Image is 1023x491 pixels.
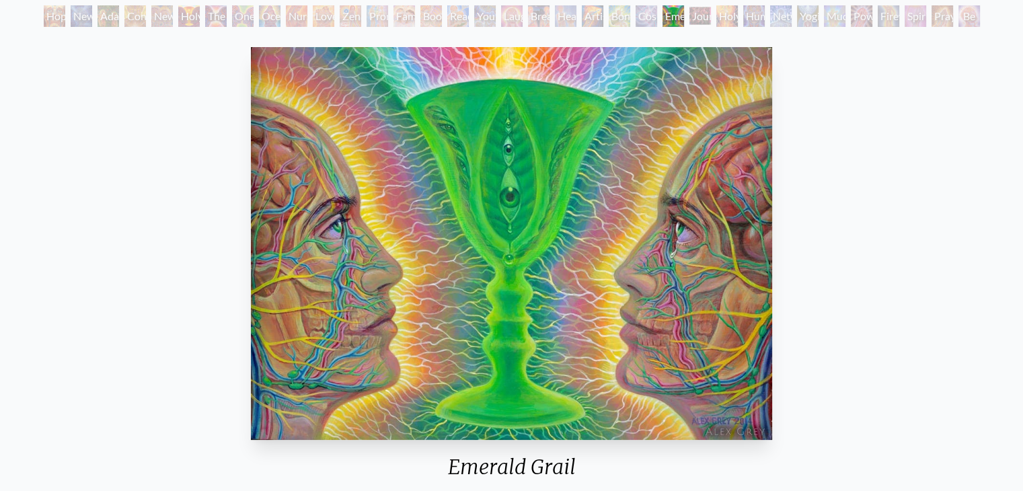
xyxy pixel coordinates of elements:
[851,5,872,27] div: Power to the Peaceful
[178,5,200,27] div: Holy Grail
[555,5,576,27] div: Healing
[797,5,819,27] div: Yogi & the Möbius Sphere
[151,5,173,27] div: New Man New Woman
[71,5,92,27] div: New Man [DEMOGRAPHIC_DATA]: [DEMOGRAPHIC_DATA] Mind
[259,5,280,27] div: Ocean of Love Bliss
[286,5,307,27] div: Nursing
[124,5,146,27] div: Contemplation
[251,47,772,440] img: Emerald-Grail_2014_Alex-Grey.jpg
[367,5,388,27] div: Promise
[340,5,361,27] div: Zena Lotus
[582,5,603,27] div: Artist's Hand
[205,5,227,27] div: The Kiss
[958,5,980,27] div: Be a Good Human Being
[232,5,254,27] div: One Taste
[878,5,899,27] div: Firewalking
[662,5,684,27] div: Emerald Grail
[44,5,65,27] div: Hope
[393,5,415,27] div: Family
[770,5,792,27] div: Networks
[636,5,657,27] div: Cosmic Lovers
[313,5,334,27] div: Love Circuit
[447,5,469,27] div: Reading
[716,5,738,27] div: Holy Fire
[905,5,926,27] div: Spirit Animates the Flesh
[689,5,711,27] div: Journey of the Wounded Healer
[420,5,442,27] div: Boo-boo
[501,5,523,27] div: Laughing Man
[824,5,845,27] div: Mudra
[98,5,119,27] div: Adam & Eve
[743,5,765,27] div: Human Geometry
[609,5,630,27] div: Bond
[245,455,778,490] div: Emerald Grail
[474,5,496,27] div: Young & Old
[528,5,550,27] div: Breathing
[932,5,953,27] div: Praying Hands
